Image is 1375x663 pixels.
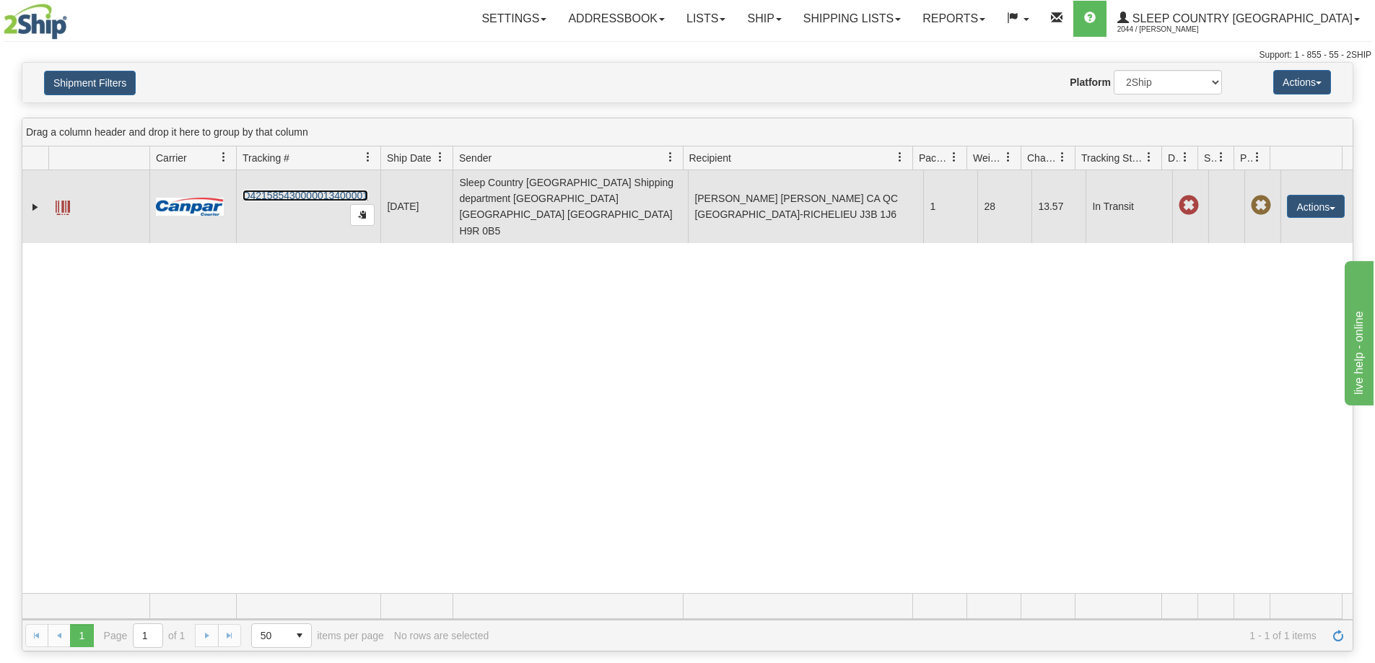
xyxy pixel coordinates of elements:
input: Page 1 [134,624,162,647]
span: Delivery Status [1168,151,1180,165]
a: Packages filter column settings [942,145,966,170]
span: Shipment Issues [1204,151,1216,165]
div: live help - online [11,9,134,26]
button: Copy to clipboard [350,204,375,226]
a: Charge filter column settings [1050,145,1075,170]
a: Shipment Issues filter column settings [1209,145,1234,170]
button: Actions [1273,70,1331,95]
a: Sender filter column settings [658,145,683,170]
span: Sleep Country [GEOGRAPHIC_DATA] [1129,12,1353,25]
td: Sleep Country [GEOGRAPHIC_DATA] Shipping department [GEOGRAPHIC_DATA] [GEOGRAPHIC_DATA] [GEOGRAPH... [453,170,688,243]
a: Settings [471,1,557,37]
a: Delivery Status filter column settings [1173,145,1197,170]
a: Pickup Status filter column settings [1245,145,1270,170]
span: Tracking # [243,151,289,165]
div: grid grouping header [22,118,1353,146]
span: Weight [973,151,1003,165]
a: Addressbook [557,1,676,37]
a: Reports [912,1,996,37]
a: Ship Date filter column settings [428,145,453,170]
a: Sleep Country [GEOGRAPHIC_DATA] 2044 / [PERSON_NAME] [1106,1,1371,37]
span: Charge [1027,151,1057,165]
a: Tracking # filter column settings [356,145,380,170]
span: Sender [459,151,492,165]
td: 13.57 [1031,170,1086,243]
button: Actions [1287,195,1345,218]
a: Ship [736,1,792,37]
a: Lists [676,1,736,37]
td: In Transit [1086,170,1172,243]
span: Recipient [689,151,731,165]
td: [PERSON_NAME] [PERSON_NAME] CA QC [GEOGRAPHIC_DATA]-RICHELIEU J3B 1J6 [688,170,923,243]
a: Expand [28,200,43,214]
td: 1 [923,170,977,243]
label: Platform [1070,75,1111,89]
a: D421585430000013400001 [243,190,368,201]
span: Ship Date [387,151,431,165]
div: No rows are selected [394,630,489,641]
button: Shipment Filters [44,71,136,95]
span: Page sizes drop down [251,623,312,648]
a: Tracking Status filter column settings [1137,145,1161,170]
span: 1 - 1 of 1 items [499,630,1317,641]
span: items per page [251,623,384,648]
span: Late [1179,196,1199,216]
img: logo2044.jpg [4,4,67,40]
span: Carrier [156,151,187,165]
span: Tracking Status [1081,151,1144,165]
a: Shipping lists [793,1,912,37]
span: Page of 1 [104,623,185,648]
td: [DATE] [380,170,453,243]
iframe: chat widget [1342,258,1374,405]
img: 14 - Canpar [156,198,224,216]
a: Weight filter column settings [996,145,1021,170]
a: Carrier filter column settings [211,145,236,170]
span: Pickup Not Assigned [1251,196,1271,216]
td: 28 [977,170,1031,243]
span: Packages [919,151,949,165]
span: 50 [261,628,279,643]
a: Label [56,194,70,217]
a: Recipient filter column settings [888,145,912,170]
span: select [288,624,311,647]
div: Support: 1 - 855 - 55 - 2SHIP [4,49,1371,61]
a: Refresh [1327,624,1350,647]
span: Page 1 [70,624,93,647]
span: Pickup Status [1240,151,1252,165]
span: 2044 / [PERSON_NAME] [1117,22,1226,37]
